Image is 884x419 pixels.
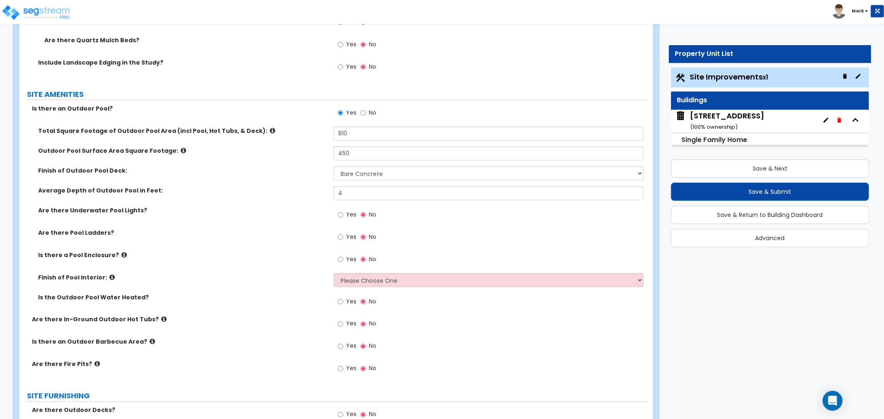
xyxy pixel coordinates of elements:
label: Are there Quartz Mulch Beds? [44,36,327,44]
span: Yes [346,410,356,419]
i: click for more info! [150,339,155,345]
span: Yes [346,342,356,350]
span: No [369,108,376,117]
div: [STREET_ADDRESS] [690,111,764,132]
label: Are there Underwater Pool Lights? [38,206,327,214]
input: No [361,342,366,351]
span: Yes [346,40,356,48]
label: Is the Outdoor Pool Water Heated? [38,293,327,301]
i: click for more info! [121,252,127,258]
div: Open Intercom Messenger [823,391,843,411]
span: No [369,63,376,71]
input: Yes [338,364,343,373]
input: No [361,297,366,306]
input: Yes [338,342,343,351]
small: x1 [763,73,768,82]
label: Are there Fire Pits? [32,360,327,368]
span: No [369,40,376,48]
button: Save & Return to Building Dashboard [671,206,869,224]
span: Yes [346,233,356,241]
span: No [369,297,376,306]
label: SITE AMENITIES [27,89,648,100]
img: logo_pro_r.png [1,4,72,21]
input: No [361,40,366,49]
button: Save & Next [671,159,869,178]
img: avatar.png [832,4,846,19]
span: No [369,255,376,263]
i: click for more info! [161,316,167,323]
span: 5414 Lancashire Dr [675,111,764,132]
label: Are there In-Ground Outdoor Hot Tubs? [32,315,327,324]
img: Construction.png [675,72,686,83]
label: Is there a Pool Enclosure? [38,251,327,259]
span: No [369,364,376,373]
input: No [361,210,366,219]
input: Yes [338,233,343,242]
input: Yes [338,108,343,118]
input: No [361,108,366,118]
input: No [361,320,366,329]
input: Yes [338,255,343,264]
span: Yes [346,108,356,117]
span: No [369,320,376,328]
label: SITE FURNISHING [27,391,648,402]
span: No [369,233,376,241]
i: click for more info! [109,274,115,280]
small: Single Family Home [682,135,748,144]
div: Buildings [677,96,863,105]
label: Are there Pool Ladders? [38,229,327,237]
label: Is there an Outdoor Barbecue Area? [32,338,327,346]
span: No [369,410,376,419]
label: Include Landscape Edging in the Study? [38,58,327,67]
label: Finish of Pool Interior: [38,273,327,282]
span: Site Improvements [690,72,768,82]
img: building.svg [675,111,686,121]
label: Outdoor Pool Surface Area Square Footage: [38,147,327,155]
span: Yes [346,364,356,373]
span: No [369,342,376,350]
button: Save & Submit [671,183,869,201]
input: No [361,364,366,373]
span: No [369,210,376,219]
i: click for more info! [270,128,275,134]
label: Is there an Outdoor Pool? [32,104,327,113]
div: Property Unit List [675,49,865,59]
label: Are there Outdoor Decks? [32,406,327,414]
input: Yes [338,320,343,329]
input: Yes [338,297,343,306]
input: Yes [338,40,343,49]
label: Total Square Footage of Outdoor Pool Area (incl Pool, Hot Tubs, & Deck): [38,127,327,135]
input: No [361,233,366,242]
i: click for more info! [181,147,186,154]
small: ( 100 % ownership) [690,123,738,131]
span: Yes [346,210,356,219]
input: Yes [338,210,343,219]
input: No [361,63,366,72]
label: Average Depth of Outdoor Pool in Feet: [38,186,327,195]
i: click for more info! [94,361,100,367]
input: No [361,255,366,264]
label: Finish of Outdoor Pool Deck: [38,166,327,175]
span: Yes [346,63,356,71]
b: Mark [852,8,864,14]
span: Yes [346,255,356,263]
span: Yes [346,320,356,328]
button: Advanced [671,229,869,247]
span: Yes [346,297,356,306]
input: Yes [338,63,343,72]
